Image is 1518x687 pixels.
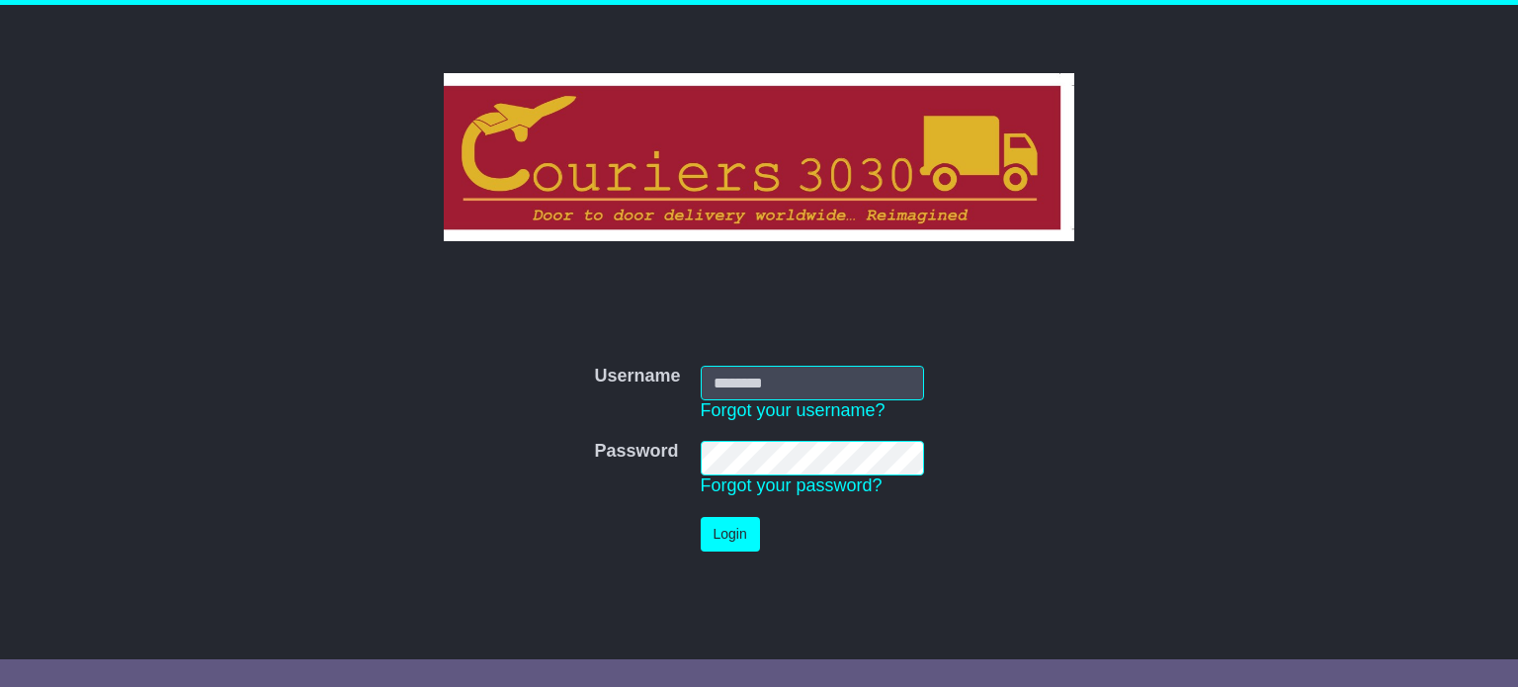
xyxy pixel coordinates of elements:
[701,475,883,495] a: Forgot your password?
[444,73,1075,241] img: Couriers 3030
[594,366,680,387] label: Username
[594,441,678,463] label: Password
[701,400,885,420] a: Forgot your username?
[701,517,760,552] button: Login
